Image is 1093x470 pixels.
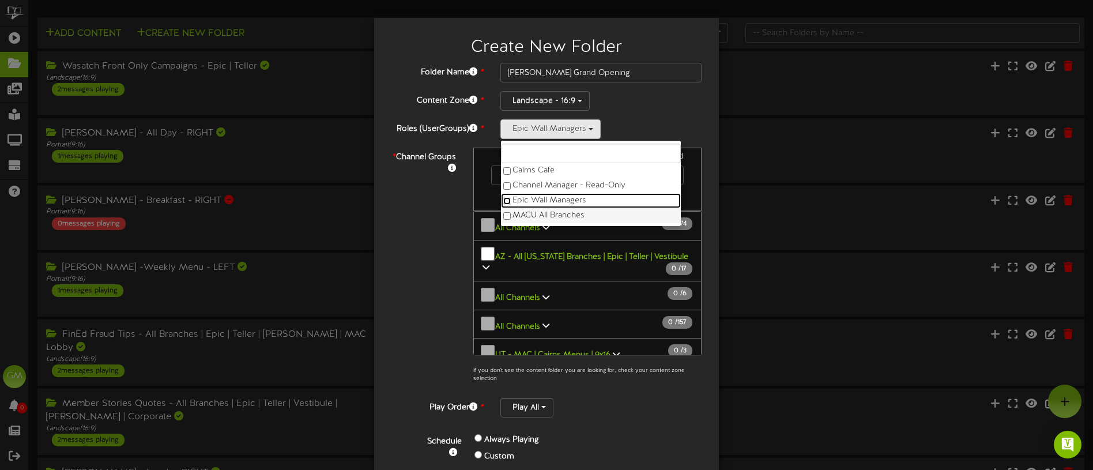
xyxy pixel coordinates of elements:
[383,119,492,135] label: Roles (UserGroups)
[495,294,540,302] b: All Channels
[473,240,702,282] button: AZ - All [US_STATE] Branches | Epic | Teller | Vestibule 0 /17
[673,289,680,298] span: 0
[668,287,692,300] span: / 6
[495,351,610,359] b: UT - MAC | Cairns Menus | 9x16
[383,63,492,78] label: Folder Name
[427,437,462,446] b: Schedule
[668,344,692,357] span: / 3
[473,211,702,240] button: All Channels 0 /274
[484,434,539,446] label: Always Playing
[501,223,681,238] label: MACU Corporate Default
[668,318,675,326] span: 0
[666,262,692,275] span: / 17
[495,322,540,330] b: All Channels
[501,208,681,223] label: MACU All Branches
[672,265,679,273] span: 0
[383,398,492,413] label: Play Order
[500,63,702,82] input: Folder Name
[491,166,684,185] input: -- Search --
[383,91,492,107] label: Content Zone
[473,310,702,339] button: All Channels 0 /157
[391,38,702,57] h2: Create New Folder
[501,163,681,178] label: Cairns Cafe
[500,398,553,418] button: Play All
[500,91,590,111] button: Landscape - 16:9
[383,148,465,175] label: Channel Groups
[501,178,681,193] label: Channel Manager - Read-Only
[674,347,681,355] span: 0
[473,338,702,367] button: UT - MAC | Cairns Menus | 9x16 0 /3
[1054,431,1081,458] div: Open Intercom Messenger
[473,281,702,310] button: All Channels 0 /6
[483,151,692,166] div: 0 Channels selected
[500,140,681,227] ul: Epic Wall Managers
[495,224,540,232] b: All Channels
[495,252,688,261] b: AZ - All [US_STATE] Branches | Epic | Teller | Vestibule
[662,316,692,329] span: / 157
[501,193,681,208] label: Epic Wall Managers
[500,119,601,139] button: Epic Wall Managers
[484,451,514,463] label: Custom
